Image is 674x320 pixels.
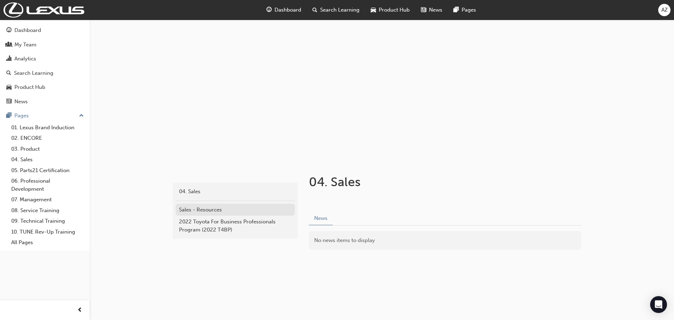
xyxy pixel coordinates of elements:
a: 06. Professional Development [8,176,87,194]
a: 10. TUNE Rev-Up Training [8,227,87,237]
span: up-icon [79,111,84,120]
span: guage-icon [266,6,272,14]
span: Pages [462,6,476,14]
button: Pages [3,109,87,122]
a: 04. Sales [8,154,87,165]
a: News [3,95,87,108]
div: No news items to display [309,231,581,250]
a: Analytics [3,52,87,65]
a: 08. Service Training [8,205,87,216]
a: Search Learning [3,67,87,80]
a: 03. Product [8,144,87,155]
span: News [429,6,442,14]
button: AZ [658,4,670,16]
a: Product Hub [3,81,87,94]
div: News [14,98,28,106]
a: 01. Lexus Brand Induction [8,122,87,133]
span: AZ [661,6,668,14]
span: chart-icon [6,56,12,62]
button: News [309,212,333,226]
a: All Pages [8,237,87,248]
button: DashboardMy TeamAnalyticsSearch LearningProduct HubNews [3,22,87,109]
a: 07. Management [8,194,87,205]
a: 05. Parts21 Certification [8,165,87,176]
span: car-icon [6,84,12,91]
a: search-iconSearch Learning [307,3,365,17]
div: Analytics [14,55,36,63]
div: 2022 Toyota For Business Professionals Program (2022 T4BP) [179,218,291,234]
a: My Team [3,38,87,51]
span: Dashboard [275,6,301,14]
div: My Team [14,41,37,49]
div: Product Hub [14,83,45,91]
span: Search Learning [320,6,359,14]
a: 02. ENCORE [8,133,87,144]
div: Pages [14,112,29,120]
span: Product Hub [379,6,410,14]
div: Dashboard [14,26,41,34]
h1: 04. Sales [309,174,539,190]
span: news-icon [6,99,12,105]
a: news-iconNews [415,3,448,17]
span: car-icon [371,6,376,14]
span: prev-icon [77,306,82,315]
div: Search Learning [14,69,53,77]
img: Trak [4,2,84,18]
span: search-icon [6,70,11,77]
span: pages-icon [454,6,459,14]
div: Open Intercom Messenger [650,296,667,313]
a: 09. Technical Training [8,216,87,227]
a: pages-iconPages [448,3,482,17]
a: 04. Sales [176,185,295,198]
a: Dashboard [3,24,87,37]
a: Sales - Resources [176,204,295,216]
a: 2022 Toyota For Business Professionals Program (2022 T4BP) [176,216,295,236]
span: search-icon [312,6,317,14]
a: car-iconProduct Hub [365,3,415,17]
span: people-icon [6,42,12,48]
a: guage-iconDashboard [261,3,307,17]
span: news-icon [421,6,426,14]
span: pages-icon [6,113,12,119]
div: Sales - Resources [179,206,291,214]
span: guage-icon [6,27,12,34]
div: 04. Sales [179,188,291,196]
